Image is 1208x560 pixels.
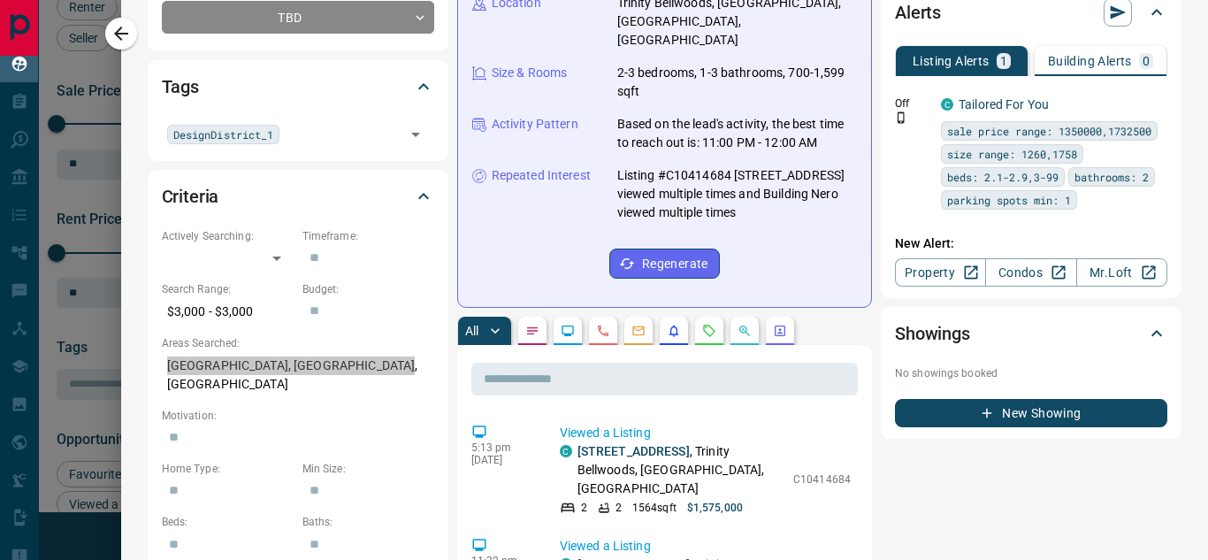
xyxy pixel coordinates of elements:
span: parking spots min: 1 [947,191,1071,209]
span: size range: 1260,1758 [947,145,1077,163]
h2: Tags [162,73,199,101]
svg: Agent Actions [773,324,787,338]
button: New Showing [895,399,1167,427]
span: bathrooms: 2 [1074,168,1149,186]
div: Criteria [162,175,434,218]
p: Timeframe: [302,228,434,244]
p: 1564 sqft [632,500,677,516]
button: Regenerate [609,249,720,279]
p: , Trinity Bellwoods, [GEOGRAPHIC_DATA], [GEOGRAPHIC_DATA] [577,442,784,498]
p: [DATE] [471,454,533,466]
h2: Criteria [162,182,219,211]
span: beds: 2.1-2.9,3-99 [947,168,1059,186]
p: Budget: [302,281,434,297]
p: $3,000 - $3,000 [162,297,294,326]
p: Viewed a Listing [560,424,851,442]
a: Tailored For You [959,97,1049,111]
p: Areas Searched: [162,335,434,351]
div: Showings [895,312,1167,355]
p: New Alert: [895,234,1167,253]
a: Condos [985,258,1076,287]
a: [STREET_ADDRESS] [577,444,690,458]
p: C10414684 [793,472,851,487]
div: condos.ca [941,98,953,111]
h2: Showings [895,319,970,348]
svg: Listing Alerts [667,324,681,338]
p: Min Size: [302,461,434,477]
p: Baths: [302,514,434,530]
div: condos.ca [560,445,572,457]
p: All [465,325,479,337]
span: sale price range: 1350000,1732500 [947,122,1151,140]
p: Beds: [162,514,294,530]
span: DesignDistrict_1 [173,126,274,143]
div: TBD [162,1,434,34]
p: Building Alerts [1048,55,1132,67]
p: $1,575,000 [687,500,743,516]
p: Activity Pattern [492,115,578,134]
p: 1 [1000,55,1007,67]
p: Repeated Interest [492,166,591,185]
a: Mr.Loft [1076,258,1167,287]
p: Motivation: [162,408,434,424]
p: Actively Searching: [162,228,294,244]
p: 0 [1143,55,1150,67]
p: [GEOGRAPHIC_DATA], [GEOGRAPHIC_DATA], [GEOGRAPHIC_DATA] [162,351,434,399]
p: Size & Rooms [492,64,568,82]
p: 2 [615,500,622,516]
svg: Requests [702,324,716,338]
p: 2 [581,500,587,516]
svg: Calls [596,324,610,338]
a: Property [895,258,986,287]
p: No showings booked [895,365,1167,381]
button: Open [403,122,428,147]
p: Listing #C10414684 [STREET_ADDRESS] viewed multiple times and Building Nero viewed multiple times [617,166,857,222]
svg: Opportunities [738,324,752,338]
p: Viewed a Listing [560,537,851,556]
p: Off [895,96,930,111]
p: 5:13 pm [471,441,533,454]
p: Listing Alerts [913,55,990,67]
p: Search Range: [162,281,294,297]
p: Home Type: [162,461,294,477]
p: Based on the lead's activity, the best time to reach out is: 11:00 PM - 12:00 AM [617,115,857,152]
p: 2-3 bedrooms, 1-3 bathrooms, 700-1,599 sqft [617,64,857,101]
svg: Push Notification Only [895,111,907,124]
svg: Notes [525,324,539,338]
svg: Lead Browsing Activity [561,324,575,338]
div: Tags [162,65,434,108]
svg: Emails [631,324,646,338]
